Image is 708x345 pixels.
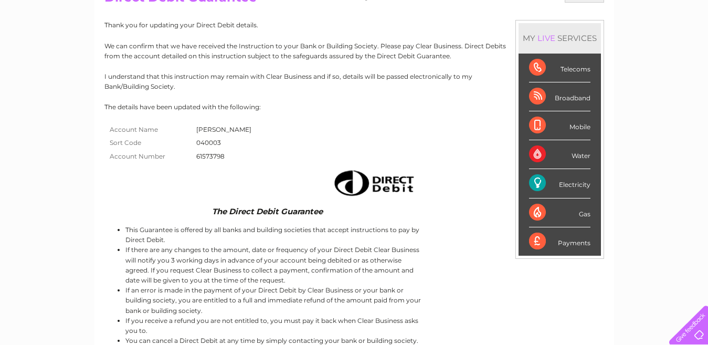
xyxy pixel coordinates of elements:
td: 040003 [194,136,254,150]
div: Clear Business is a trading name of Verastar Limited (registered in [GEOGRAPHIC_DATA] No. 3667643... [107,6,603,51]
p: Thank you for updating your Direct Debit details. [104,20,604,30]
a: Energy [550,45,573,53]
td: The Direct Debit Guarantee [104,204,423,218]
div: Payments [529,227,590,256]
p: The details have been updated with the following: [104,102,604,112]
td: [PERSON_NAME] [194,123,254,137]
div: Telecoms [529,54,590,82]
div: Gas [529,198,590,227]
div: Mobile [529,111,590,140]
li: If an error is made in the payment of your Direct Debit by Clear Business or your bank or buildin... [125,285,423,316]
li: If there are any changes to the amount, date or frequency of your Direct Debit Clear Business wil... [125,245,423,285]
th: Sort Code [104,136,194,150]
div: LIVE [535,33,557,43]
p: I understand that this instruction may remain with Clear Business and if so, details will be pass... [104,71,604,91]
a: Contact [638,45,664,53]
div: Water [529,140,590,169]
a: Blog [617,45,632,53]
a: Telecoms [579,45,610,53]
a: Water [523,45,543,53]
div: Electricity [529,169,590,198]
img: Direct Debit image [325,166,420,200]
img: logo.png [25,27,78,59]
td: 61573798 [194,150,254,163]
a: Log out [673,45,698,53]
th: Account Name [104,123,194,137]
a: 0333 014 3131 [510,5,583,18]
p: We can confirm that we have received the Instruction to your Bank or Building Society. Please pay... [104,41,604,61]
li: If you receive a refund you are not entitled to, you must pay it back when Clear Business asks yo... [125,316,423,336]
div: Broadband [529,82,590,111]
th: Account Number [104,150,194,163]
li: This Guarantee is offered by all banks and building societies that accept instructions to pay by ... [125,225,423,245]
div: MY SERVICES [519,23,601,53]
